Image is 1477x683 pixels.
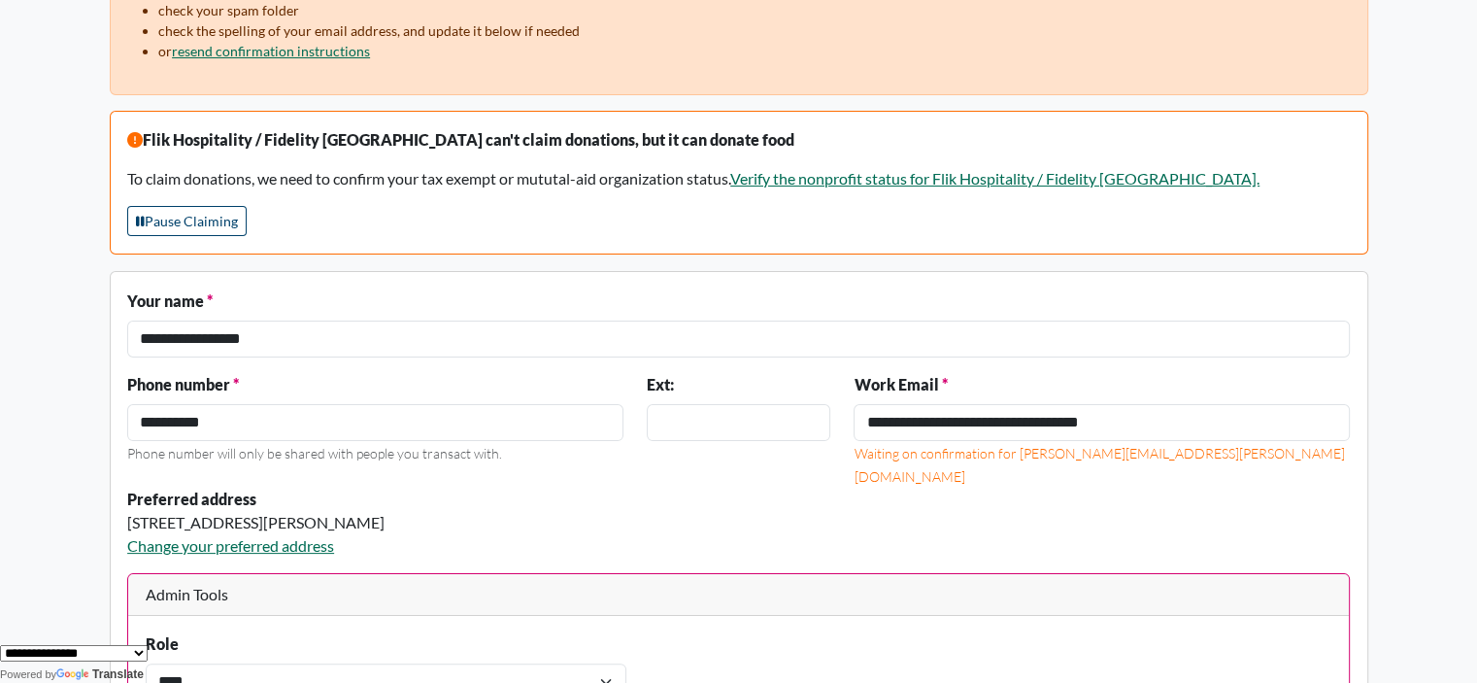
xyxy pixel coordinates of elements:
[172,43,370,59] a: resend confirmation instructions
[127,206,247,236] button: Pause Claiming
[127,511,830,534] div: [STREET_ADDRESS][PERSON_NAME]
[127,290,213,313] label: Your name
[127,128,1350,152] p: Flik Hospitality / Fidelity [GEOGRAPHIC_DATA] can't claim donations, but it can donate food
[158,41,1350,61] li: or
[56,667,144,681] a: Translate
[854,373,947,396] label: Work Email
[56,668,92,682] img: Google Translate
[127,490,256,508] strong: Preferred address
[128,574,1349,616] div: Admin Tools
[127,373,239,396] label: Phone number
[127,445,502,461] small: Phone number will only be shared with people you transact with.
[730,169,1259,188] a: Verify the nonprofit status for Flik Hospitality / Fidelity [GEOGRAPHIC_DATA].
[127,167,1350,190] p: To claim donations, we need to confirm your tax exempt or mututal-aid organization status.
[854,445,1344,485] small: Waiting on confirmation for [PERSON_NAME][EMAIL_ADDRESS][PERSON_NAME][DOMAIN_NAME]
[127,536,334,555] a: Change your preferred address
[146,632,179,656] label: Role
[647,373,674,396] label: Ext:
[158,20,1350,41] li: check the spelling of your email address, and update it below if needed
